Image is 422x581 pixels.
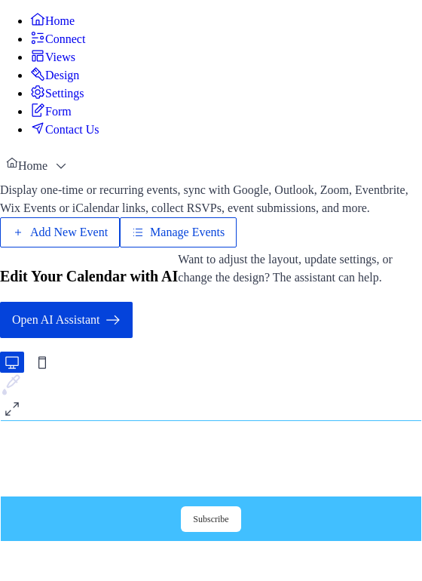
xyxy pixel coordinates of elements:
[30,14,75,27] a: Home
[30,69,79,81] a: Design
[30,123,99,136] a: Contact Us
[45,30,85,48] span: Connect
[30,105,72,118] a: Form
[45,66,79,85] span: Design
[45,121,99,139] span: Contact Us
[45,85,84,103] span: Settings
[18,157,47,175] span: Home
[30,51,75,63] a: Views
[178,253,392,284] span: Want to adjust the layout, update settings, or change the design? The assistant can help.
[45,48,75,66] span: Views
[30,87,84,100] a: Settings
[120,217,237,247] button: Manage Events
[181,506,240,532] button: Subscribe
[45,12,75,30] span: Home
[45,103,72,121] span: Form
[30,32,85,45] a: Connect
